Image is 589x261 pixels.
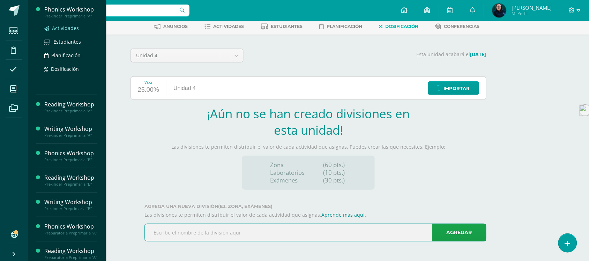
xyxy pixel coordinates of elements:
a: Actividades [205,21,244,32]
p: (10 pts.) [323,169,347,177]
img: 025a7cf4a908f3c26f6a181e68158fd9.png [492,3,506,17]
div: Valor [138,81,159,84]
a: Estudiantes [44,38,97,46]
a: Agregar [432,224,486,241]
div: Preparatoria Preprimaria "A" [44,255,97,260]
input: Busca un usuario... [32,5,189,16]
a: Unidad 4 [131,49,243,62]
div: Preparatoria Preprimaria "A" [44,231,97,236]
div: Phonics Workshop [44,6,97,14]
div: Writing Workshop [44,125,97,133]
div: Writing Workshop [44,198,97,206]
input: Escribe el nombre de la división aquí [145,224,486,241]
a: Writing WorkshopPrekinder Preprimaria "A" [44,125,97,138]
div: 25.00% [138,84,159,96]
a: Actividades [44,24,97,32]
div: Prekinder Preprimaria "B" [44,182,97,187]
span: Actividades [52,25,79,31]
span: Planificación [51,52,81,59]
a: Anuncios [154,21,188,32]
label: Agrega una nueva división [144,204,486,209]
a: Conferencias [435,21,480,32]
div: Prekinder Preprimaria "A" [44,109,97,113]
a: Importar [428,81,479,95]
p: (30 pts.) [323,177,347,184]
span: Conferencias [444,24,480,29]
p: Las divisiones te permiten distribuir el valor de cada actividad que asignas. [144,212,486,218]
span: Importar [444,82,470,95]
span: [PERSON_NAME] [512,4,552,11]
div: Prekinder Preprimaria "A" [44,14,97,18]
p: Zona [270,161,305,169]
span: Dosificación [51,66,79,72]
p: Exámenes [270,177,305,184]
p: Laboratorios [270,169,305,177]
a: Dosificación [44,65,97,73]
span: Estudiantes [53,38,81,45]
div: Reading Workshop [44,174,97,182]
a: Planificación [44,51,97,59]
a: Writing WorkshopPrekinder Preprimaria "B" [44,198,97,211]
div: Reading Workshop [44,100,97,109]
strong: [DATE] [470,51,486,58]
a: Reading WorkshopPreparatoria Preprimaria "A" [44,247,97,260]
p: Esta unidad acabará el [252,51,486,58]
a: Phonics WorkshopPrekinder Preprimaria "B" [44,149,97,162]
a: Dosificación [379,21,419,32]
div: Prekinder Preprimaria "B" [44,206,97,211]
span: Actividades [214,24,244,29]
p: (60 pts.) [323,161,347,169]
a: Reading WorkshopPrekinder Preprimaria "B" [44,174,97,187]
div: Phonics Workshop [44,149,97,157]
h2: ¡Aún no se han creado divisiones en esta unidad! [206,105,411,138]
div: Reading Workshop [44,247,97,255]
div: Prekinder Preprimaria "B" [44,157,97,162]
a: Planificación [320,21,363,32]
p: Las divisiones te permiten distribuir el valor de cada actividad que asignas. Puedes crear las qu... [131,144,486,150]
a: Phonics WorkshopPrekinder Preprimaria "A" [44,6,97,18]
span: Unidad 4 [136,49,225,62]
a: Reading WorkshopPrekinder Preprimaria "A" [44,100,97,113]
div: Prekinder Preprimaria "A" [44,133,97,138]
div: Unidad 4 [166,77,203,99]
a: Estudiantes [261,21,303,32]
span: Dosificación [386,24,419,29]
span: Estudiantes [271,24,303,29]
span: Anuncios [164,24,188,29]
a: Phonics WorkshopPreparatoria Preprimaria "A" [44,223,97,236]
div: Phonics Workshop [44,223,97,231]
strong: (ej. Zona, Exámenes) [218,204,273,209]
span: Mi Perfil [512,10,552,16]
a: Aprende más aquí. [321,211,366,218]
span: Planificación [327,24,363,29]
